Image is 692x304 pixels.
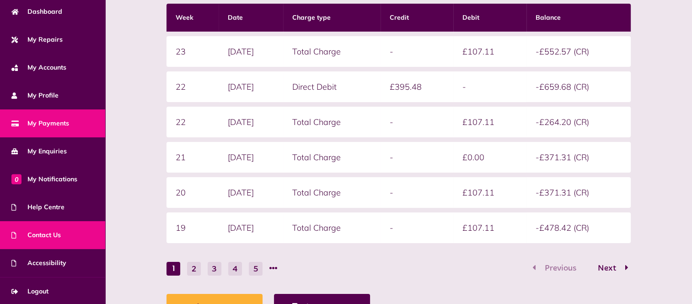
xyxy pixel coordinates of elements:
[11,287,48,296] span: Logout
[219,36,283,67] td: [DATE]
[283,4,380,32] th: Charge type
[283,177,380,208] td: Total Charge
[526,71,631,102] td: -£659.68 (CR)
[11,35,63,44] span: My Repairs
[526,142,631,173] td: -£371.31 (CR)
[187,262,201,276] button: Go to page 2
[283,71,380,102] td: Direct Debit
[11,258,66,268] span: Accessibility
[283,107,380,137] td: Total Charge
[11,7,62,16] span: Dashboard
[381,36,454,67] td: -
[166,36,219,67] td: 23
[381,212,454,243] td: -
[11,147,67,156] span: My Enquiries
[283,212,380,243] td: Total Charge
[208,262,221,276] button: Go to page 3
[283,36,380,67] td: Total Charge
[11,91,59,100] span: My Profile
[11,202,64,212] span: Help Centre
[453,107,526,137] td: £107.11
[453,142,526,173] td: £0.00
[526,107,631,137] td: -£264.20 (CR)
[381,71,454,102] td: £395.48
[249,262,263,276] button: Go to page 5
[283,142,380,173] td: Total Charge
[381,4,454,32] th: Credit
[381,142,454,173] td: -
[453,212,526,243] td: £107.11
[526,177,631,208] td: -£371.31 (CR)
[453,4,526,32] th: Debit
[219,142,283,173] td: [DATE]
[526,212,631,243] td: -£478.42 (CR)
[453,177,526,208] td: £107.11
[228,262,242,276] button: Go to page 4
[219,177,283,208] td: [DATE]
[453,36,526,67] td: £107.11
[166,177,219,208] td: 20
[381,107,454,137] td: -
[219,107,283,137] td: [DATE]
[381,177,454,208] td: -
[590,264,622,272] span: Next
[11,63,66,72] span: My Accounts
[11,174,21,184] span: 0
[526,36,631,67] td: -£552.57 (CR)
[453,71,526,102] td: -
[166,142,219,173] td: 21
[11,230,61,240] span: Contact Us
[11,174,77,184] span: My Notifications
[166,4,219,32] th: Week
[526,4,631,32] th: Balance
[166,212,219,243] td: 19
[219,4,283,32] th: Date
[166,71,219,102] td: 22
[588,262,631,275] button: Go to page 2
[219,212,283,243] td: [DATE]
[166,107,219,137] td: 22
[219,71,283,102] td: [DATE]
[11,119,69,128] span: My Payments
